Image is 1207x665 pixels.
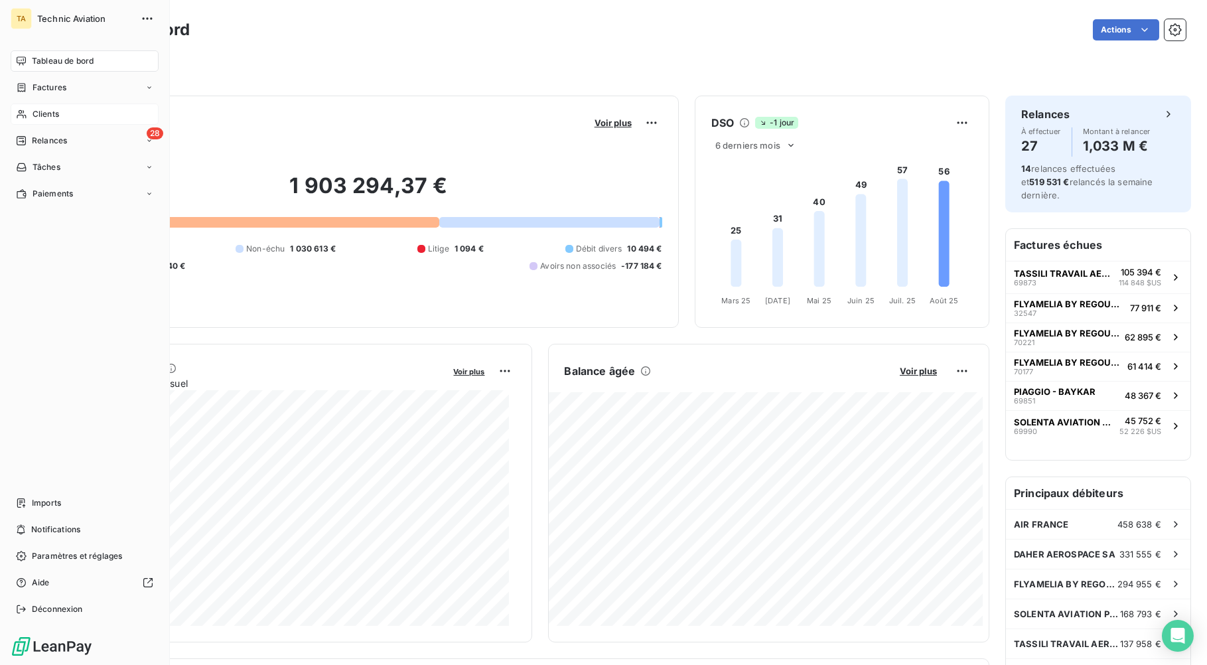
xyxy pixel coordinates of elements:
h6: Principaux débiteurs [1006,477,1190,509]
button: SOLENTA AVIATION PTY6999045 752 €52 226 $US [1006,410,1190,443]
span: -1 jour [755,117,798,129]
span: 294 955 € [1117,579,1161,589]
span: Imports [32,497,61,509]
tspan: Mars 25 [721,296,750,305]
span: 48 367 € [1125,390,1161,401]
span: À effectuer [1021,127,1061,135]
span: PIAGGIO - BAYKAR [1014,386,1096,397]
span: 114 848 $US [1119,277,1161,289]
span: Voir plus [595,117,632,128]
span: Technic Aviation [37,13,133,24]
span: 70221 [1014,338,1034,346]
span: FLYAMELIA BY REGOURD AVIATION [1014,328,1119,338]
div: Open Intercom Messenger [1162,620,1194,652]
span: 458 638 € [1117,519,1161,530]
span: Débit divers [576,243,622,255]
h4: 1,033 M € [1083,135,1151,157]
span: Non-échu [246,243,285,255]
span: 69851 [1014,397,1035,405]
span: DAHER AEROSPACE SA [1014,549,1115,559]
button: Voir plus [896,365,941,377]
a: Paiements [11,183,159,204]
span: SOLENTA AVIATION PTY [1014,417,1114,427]
a: Clients [11,104,159,125]
span: Litige [428,243,449,255]
button: PIAGGIO - BAYKAR6985148 367 € [1006,381,1190,410]
button: FLYAMELIA BY REGOURD AVIATION7017761 414 € [1006,352,1190,381]
span: relances effectuées et relancés la semaine dernière. [1021,163,1153,200]
span: TASSILI TRAVAIL AERIEN [1014,638,1120,649]
a: Tableau de bord [11,50,159,72]
h4: 27 [1021,135,1061,157]
span: 32547 [1014,309,1036,317]
span: Voir plus [900,366,937,376]
tspan: [DATE] [765,296,790,305]
span: 62 895 € [1125,332,1161,342]
span: 45 752 € [1125,415,1161,426]
span: AIR FRANCE [1014,519,1069,530]
span: Relances [32,135,67,147]
tspan: Août 25 [929,296,958,305]
img: Logo LeanPay [11,636,93,657]
h6: DSO [711,115,734,131]
span: Paiements [33,188,73,200]
button: TASSILI TRAVAIL AERIEN69873105 394 €114 848 $US [1006,261,1190,293]
span: 137 958 € [1120,638,1161,649]
h6: Factures échues [1006,229,1190,261]
span: 61 414 € [1127,361,1161,372]
span: 6 derniers mois [715,140,780,151]
span: TASSILI TRAVAIL AERIEN [1014,268,1113,279]
button: Voir plus [591,117,636,129]
span: Tâches [33,161,60,173]
span: FLYAMELIA BY REGOURD AVIATION [1014,579,1117,589]
span: Factures [33,82,66,94]
span: 10 494 € [627,243,662,255]
span: 1 030 613 € [290,243,336,255]
div: TA [11,8,32,29]
span: 105 394 € [1121,267,1161,277]
span: SOLENTA AVIATION PTY [1014,609,1120,619]
button: Voir plus [450,365,489,377]
span: 14 [1021,163,1031,174]
span: Montant à relancer [1083,127,1151,135]
span: 52 226 $US [1119,426,1161,437]
span: -177 184 € [621,260,662,272]
span: FLYAMELIA BY REGOURD AVIATION [1014,357,1122,368]
span: 69873 [1014,279,1036,287]
a: Tâches [11,157,159,178]
button: FLYAMELIA BY REGOURD AVIATION3254777 911 € [1006,293,1190,323]
span: Déconnexion [32,603,83,615]
span: Paramètres et réglages [32,550,122,562]
span: 519 531 € [1029,177,1069,187]
tspan: Juin 25 [847,296,874,305]
span: 28 [147,127,163,139]
a: Factures [11,77,159,98]
h6: Balance âgée [565,363,636,379]
span: 331 555 € [1119,549,1161,559]
button: FLYAMELIA BY REGOURD AVIATION7022162 895 € [1006,323,1190,352]
a: Imports [11,492,159,514]
h6: Relances [1021,106,1070,122]
span: 70177 [1014,368,1033,376]
span: Chiffre d'affaires mensuel [75,376,445,390]
span: Aide [32,577,50,589]
span: Avoirs non associés [540,260,616,272]
span: Tableau de bord [32,55,94,67]
tspan: Mai 25 [807,296,831,305]
button: Actions [1093,19,1159,40]
a: Paramètres et réglages [11,546,159,567]
span: Clients [33,108,59,120]
span: 168 793 € [1120,609,1161,619]
span: Voir plus [454,367,485,376]
span: 1 094 € [455,243,484,255]
span: 69990 [1014,427,1037,435]
span: Notifications [31,524,80,536]
span: FLYAMELIA BY REGOURD AVIATION [1014,299,1125,309]
a: 28Relances [11,130,159,151]
span: 77 911 € [1130,303,1161,313]
tspan: Juil. 25 [889,296,916,305]
a: Aide [11,572,159,593]
h2: 1 903 294,37 € [75,173,662,212]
